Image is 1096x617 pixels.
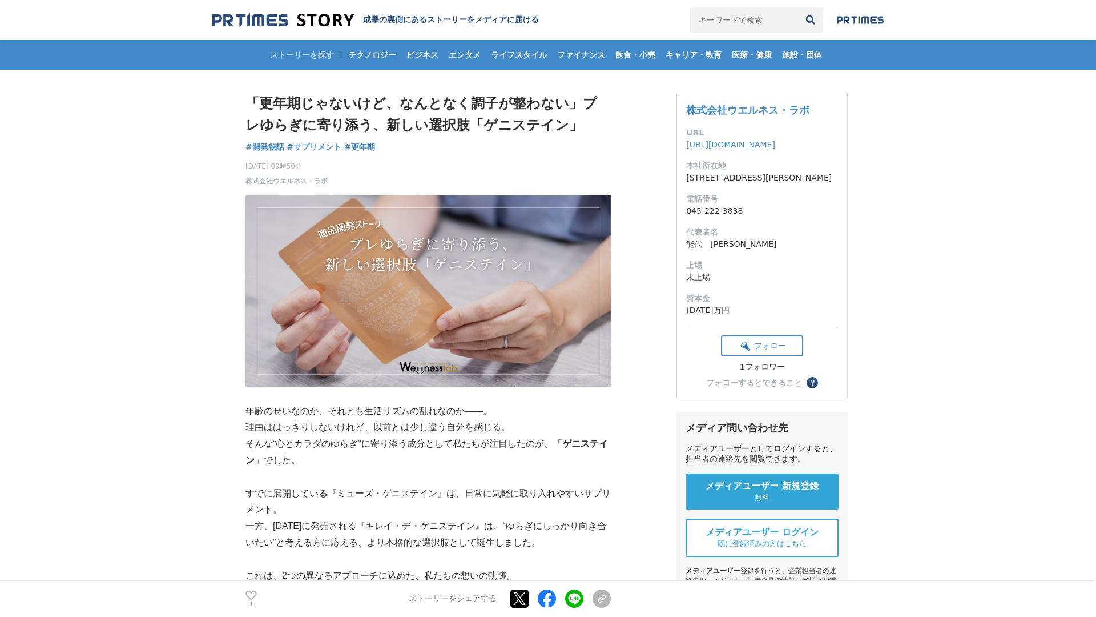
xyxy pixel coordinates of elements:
[686,172,838,184] dd: [STREET_ADDRESS][PERSON_NAME]
[245,142,284,152] span: #開発秘話
[444,40,485,70] a: エンタメ
[409,594,497,604] p: ストーリーをシェアする
[344,142,375,152] span: #更年期
[686,271,838,283] dd: 未上場
[686,566,839,615] div: メディアユーザー登録を行うと、企業担当者の連絡先や、イベント・記者会見の情報など様々な特記情報を閲覧できます。 ※内容はストーリー・プレスリリースにより異なります。
[686,259,838,271] dt: 上場
[718,539,807,549] span: 既に登録済みの方はこちら
[344,40,401,70] a: テクノロジー
[245,602,257,607] p: 1
[686,140,775,149] a: [URL][DOMAIN_NAME]
[686,205,838,217] dd: 045-222-3838
[553,50,610,60] span: ファイナンス
[287,141,342,153] a: #サプリメント
[686,519,839,557] a: メディアユーザー ログイン 既に登録済みの方はこちら
[287,142,342,152] span: #サプリメント
[706,480,819,492] span: メディアユーザー 新規登録
[721,335,803,356] button: フォロー
[245,439,608,465] strong: ゲニステイン
[777,40,827,70] a: 施設・団体
[553,40,610,70] a: ファイナンス
[727,40,776,70] a: 医療・健康
[690,7,798,33] input: キーワードで検索
[686,193,838,205] dt: 電話番号
[661,50,726,60] span: キャリア・教育
[245,419,611,436] p: 理由ははっきりしないけれど、以前とは少し違う自分を感じる。
[686,104,809,116] a: 株式会社ウエルネス・ラボ
[706,527,819,539] span: メディアユーザー ログイン
[686,293,838,305] dt: 資本金
[245,436,611,469] p: そんな“心とカラダのゆらぎ”に寄り添う成分として私たちが注目したのが、「 」でした。
[245,568,611,584] p: これは、2つの異なるアプローチに込めた、私たちの想いの軌跡。
[212,13,354,28] img: 成果の裏側にあるストーリーをメディアに届ける
[837,15,884,25] img: prtimes
[611,40,660,70] a: 飲食・小売
[686,226,838,238] dt: 代表者名
[344,141,375,153] a: #更年期
[611,50,660,60] span: 飲食・小売
[444,50,485,60] span: エンタメ
[686,444,839,464] div: メディアユーザーとしてログインすると、担当者の連絡先を閲覧できます。
[686,474,839,510] a: メディアユーザー 新規登録 無料
[245,518,611,551] p: 一方、[DATE]に発売される『キレイ・デ・ゲニステイン』は、“ゆらぎにしっかり向き合いたい”と考える方に応える、より本格的な選択肢として誕生しました。
[212,13,539,28] a: 成果の裏側にあるストーリーをメディアに届ける 成果の裏側にあるストーリーをメディアに届ける
[727,50,776,60] span: 医療・健康
[661,40,726,70] a: キャリア・教育
[686,160,838,172] dt: 本社所在地
[798,7,823,33] button: 検索
[402,50,443,60] span: ビジネス
[755,492,769,503] span: 無料
[777,50,827,60] span: 施設・団体
[486,50,551,60] span: ライフスタイル
[344,50,401,60] span: テクノロジー
[686,127,838,139] dt: URL
[402,40,443,70] a: ビジネス
[245,141,284,153] a: #開発秘話
[245,486,611,519] p: すでに展開している『ミューズ・ゲニステイン』は、日常に気軽に取り入れやすいサプリメント。
[706,379,802,387] div: フォローするとできること
[686,238,838,250] dd: 能代 [PERSON_NAME]
[808,379,816,387] span: ？
[245,195,611,387] img: thumbnail_b0089fe0-73f0-11f0-aab0-07febd24d75d.png
[363,15,539,25] h2: 成果の裏側にあるストーリーをメディアに届ける
[486,40,551,70] a: ライフスタイル
[807,377,818,388] button: ？
[686,421,839,435] div: メディア問い合わせ先
[686,305,838,316] dd: [DATE]万円
[721,362,803,372] div: 1フォロワー
[245,403,611,420] p: 年齢のせいなのか、それとも生活リズムの乱れなのか――。
[245,93,611,137] h1: 「更年期じゃないけど、なんとなく調子が整わない」プレゆらぎに寄り添う、新しい選択肢「ゲニステイン」
[245,161,328,171] span: [DATE] 09時50分
[245,176,328,186] a: 株式会社ウエルネス・ラボ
